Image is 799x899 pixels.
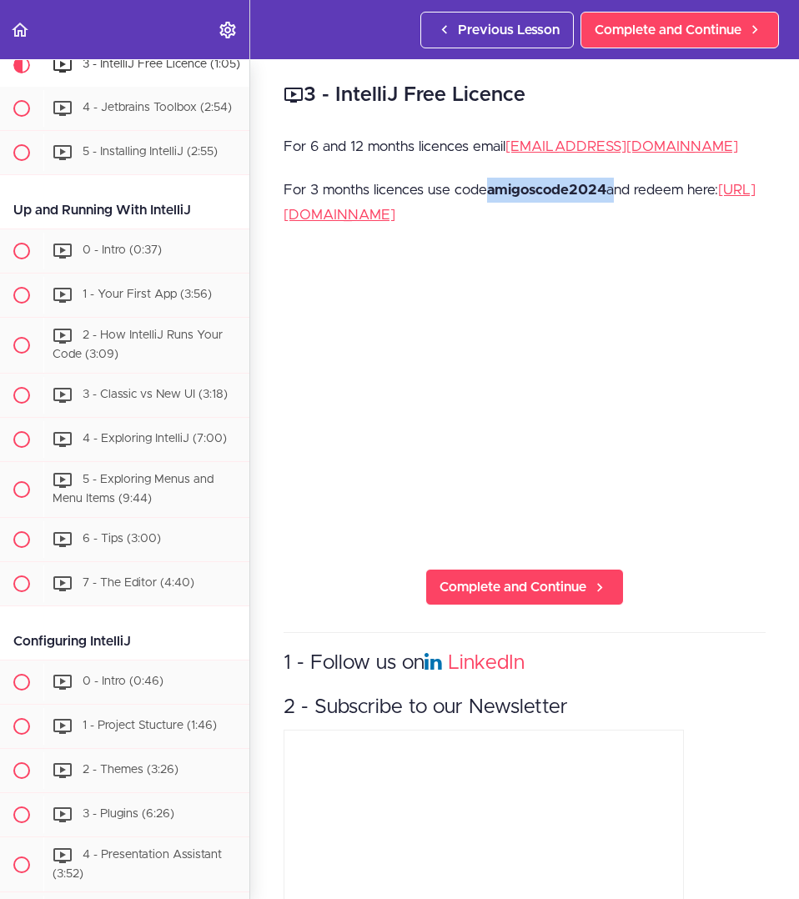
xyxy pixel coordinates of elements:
span: 5 - Installing IntelliJ (2:55) [83,147,218,158]
h2: 3 - IntelliJ Free Licence [284,81,766,109]
span: 3 - IntelliJ Free Licence (1:05) [83,59,240,71]
span: 6 - Tips (3:00) [83,533,161,545]
span: 2 - How IntelliJ Runs Your Code (3:09) [53,330,223,361]
a: Previous Lesson [420,12,574,48]
span: 4 - Presentation Assistant (3:52) [53,849,222,880]
span: 0 - Intro (0:37) [83,245,162,257]
a: LinkedIn [448,653,525,673]
p: For 6 and 12 months licences email [284,134,766,159]
p: For 3 months licences use code and redeem here: [284,178,766,228]
span: 2 - Themes (3:26) [83,764,178,776]
span: 0 - Intro (0:46) [83,676,163,687]
span: Previous Lesson [458,20,560,40]
a: Complete and Continue [425,569,624,605]
a: Complete and Continue [580,12,779,48]
strong: amigoscode2024 [487,183,606,197]
span: 4 - Exploring IntelliJ (7:00) [83,433,227,444]
a: [EMAIL_ADDRESS][DOMAIN_NAME] [505,139,738,153]
span: 3 - Plugins (6:26) [83,808,174,820]
svg: Settings Menu [218,20,238,40]
span: 4 - Jetbrains Toolbox (2:54) [83,103,232,114]
span: 3 - Classic vs New UI (3:18) [83,389,228,400]
span: 1 - Project Stucture (1:46) [83,720,217,731]
svg: Back to course curriculum [10,20,30,40]
h3: 1 - Follow us on [284,650,766,677]
span: 5 - Exploring Menus and Menu Items (9:44) [53,474,214,505]
iframe: Video Player [284,271,766,542]
h3: 2 - Subscribe to our Newsletter [284,694,766,721]
span: Complete and Continue [440,577,586,597]
span: 1 - Your First App (3:56) [83,289,212,301]
span: Complete and Continue [595,20,741,40]
span: 7 - The Editor (4:40) [83,577,194,589]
